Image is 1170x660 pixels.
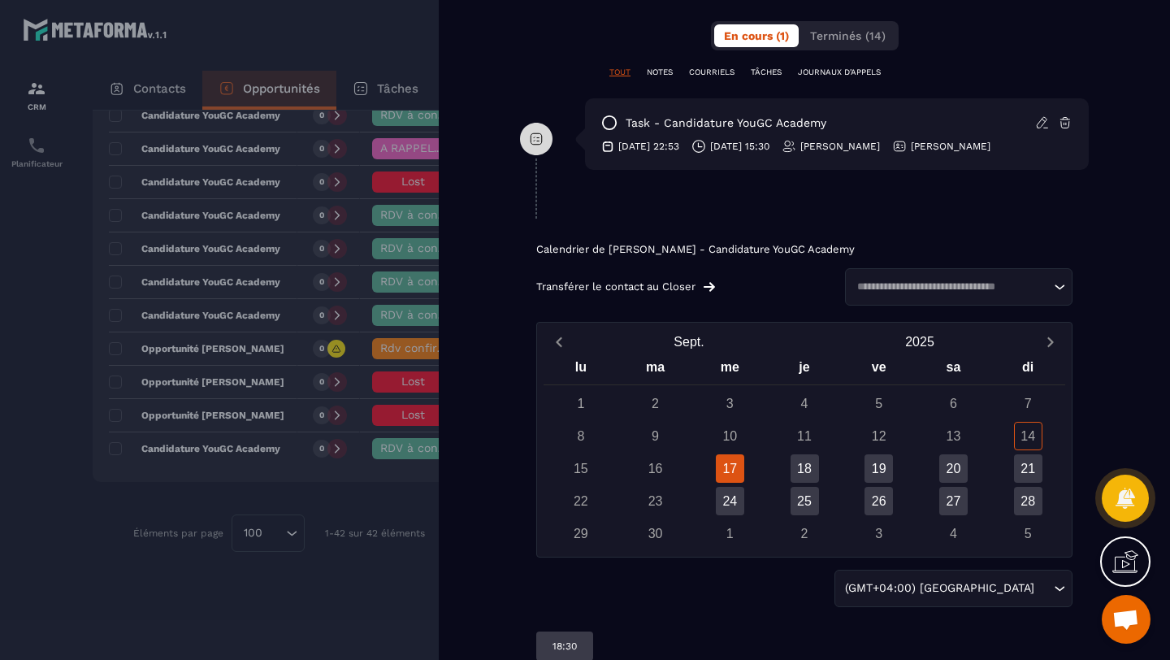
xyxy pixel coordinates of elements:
[864,389,893,418] div: 5
[724,29,789,42] span: En cours (1)
[800,24,895,47] button: Terminés (14)
[552,640,577,653] p: 18:30
[566,519,595,548] div: 29
[641,519,669,548] div: 30
[791,389,819,418] div: 4
[798,67,881,78] p: JOURNAUX D'APPELS
[939,422,968,450] div: 13
[851,279,1050,295] input: Search for option
[1014,422,1042,450] div: 14
[641,389,669,418] div: 2
[842,356,916,384] div: ve
[911,140,990,153] p: [PERSON_NAME]
[714,24,799,47] button: En cours (1)
[990,356,1065,384] div: di
[716,519,744,548] div: 1
[536,243,1072,256] p: Calendrier de [PERSON_NAME] - Candidature YouGC Academy
[566,422,595,450] div: 8
[544,356,1065,548] div: Calendar wrapper
[536,280,695,293] p: Transférer le contact au Closer
[716,422,744,450] div: 10
[716,454,744,483] div: 17
[544,331,574,353] button: Previous month
[544,356,618,384] div: lu
[544,389,1065,548] div: Calendar days
[791,519,819,548] div: 2
[1014,519,1042,548] div: 5
[767,356,842,384] div: je
[916,356,991,384] div: sa
[939,519,968,548] div: 4
[566,454,595,483] div: 15
[1102,595,1150,644] div: Ouvrir le chat
[618,356,693,384] div: ma
[939,454,968,483] div: 20
[574,328,804,356] button: Open months overlay
[647,67,673,78] p: NOTES
[791,454,819,483] div: 18
[1014,487,1042,515] div: 28
[864,519,893,548] div: 3
[1014,454,1042,483] div: 21
[864,454,893,483] div: 19
[716,389,744,418] div: 3
[609,67,630,78] p: TOUT
[834,570,1072,607] div: Search for option
[626,115,826,131] p: task - Candidature YouGC Academy
[810,29,886,42] span: Terminés (14)
[1038,580,1050,597] input: Search for option
[939,487,968,515] div: 27
[864,422,893,450] div: 12
[1014,389,1042,418] div: 7
[841,580,1038,597] span: (GMT+04:00) [GEOGRAPHIC_DATA]
[864,487,893,515] div: 26
[566,389,595,418] div: 1
[689,67,734,78] p: COURRIELS
[939,389,968,418] div: 6
[692,356,767,384] div: me
[751,67,782,78] p: TÂCHES
[804,328,1035,356] button: Open years overlay
[791,422,819,450] div: 11
[566,487,595,515] div: 22
[710,140,769,153] p: [DATE] 15:30
[716,487,744,515] div: 24
[845,268,1072,306] div: Search for option
[791,487,819,515] div: 25
[641,422,669,450] div: 9
[641,487,669,515] div: 23
[1035,331,1065,353] button: Next month
[641,454,669,483] div: 16
[800,140,880,153] p: [PERSON_NAME]
[618,140,679,153] p: [DATE] 22:53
